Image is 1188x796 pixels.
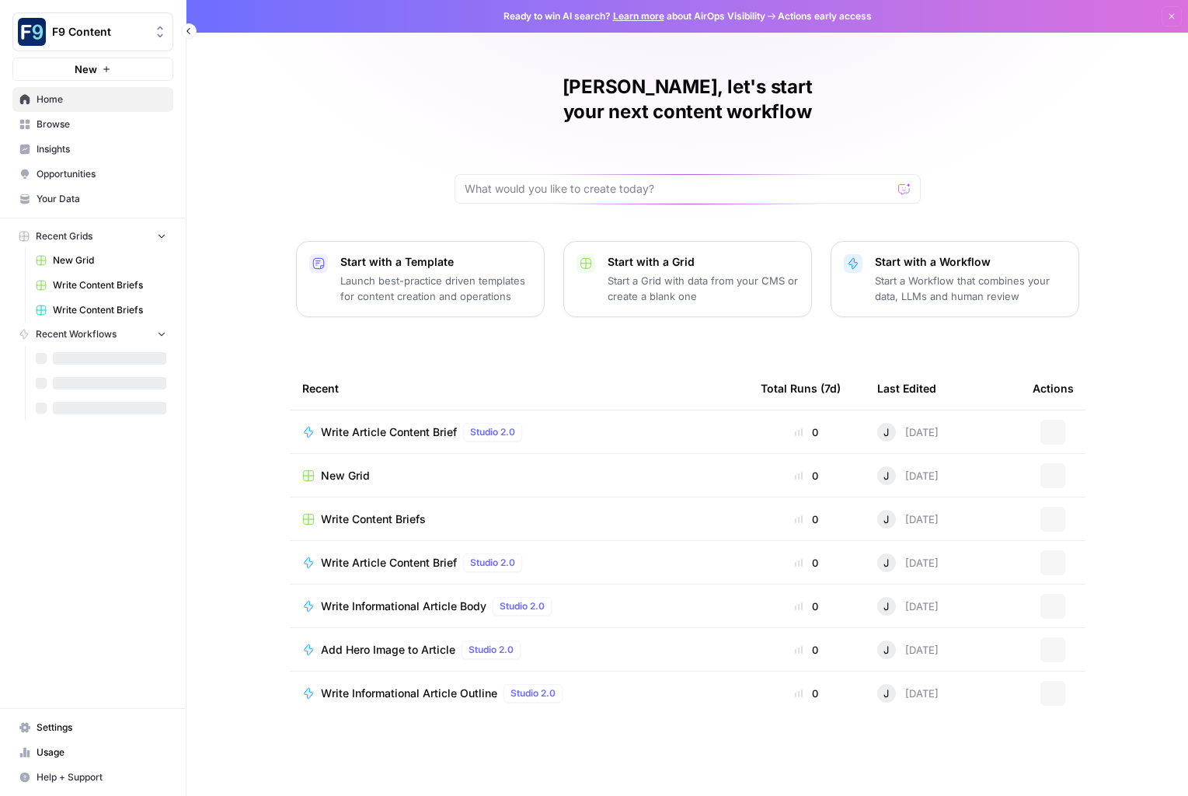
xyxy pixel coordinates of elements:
a: Home [12,87,173,112]
a: Write Article Content BriefStudio 2.0 [302,423,736,442]
div: Total Runs (7d) [761,367,841,410]
h1: [PERSON_NAME], let's start your next content workflow [455,75,921,124]
span: Studio 2.0 [510,686,556,700]
span: Add Hero Image to Article [321,642,455,658]
span: J [883,511,889,527]
p: Start with a Template [340,254,531,270]
span: New Grid [321,468,370,484]
span: J [883,686,889,701]
span: Write Content Briefs [53,278,166,292]
button: Recent Grids [12,225,173,248]
span: Your Data [37,192,166,206]
span: Recent Grids [36,229,92,243]
p: Start with a Workflow [875,254,1066,270]
a: Write Content Briefs [29,273,173,298]
span: J [883,424,889,440]
p: Start a Grid with data from your CMS or create a blank one [608,273,799,304]
button: Help + Support [12,765,173,790]
a: Your Data [12,187,173,211]
span: Opportunities [37,167,166,181]
img: F9 Content Logo [18,18,46,46]
span: J [883,468,889,484]
span: New Grid [53,253,166,267]
div: [DATE] [877,684,939,703]
span: Write Informational Article Body [321,599,486,614]
span: Write Article Content Brief [321,424,457,440]
div: 0 [761,468,852,484]
a: New Grid [29,248,173,273]
span: Recent Workflows [36,327,117,341]
a: New Grid [302,468,736,484]
span: Ready to win AI search? about AirOps Visibility [503,9,765,23]
a: Browse [12,112,173,137]
p: Start with a Grid [608,254,799,270]
a: Settings [12,715,173,740]
div: 0 [761,642,852,658]
a: Learn more [613,10,664,22]
button: Start with a GridStart a Grid with data from your CMS or create a blank one [563,241,812,317]
button: Start with a WorkflowStart a Workflow that combines your data, LLMs and human review [831,241,1079,317]
span: Studio 2.0 [470,556,515,570]
p: Start a Workflow that combines your data, LLMs and human review [875,273,1066,304]
span: Actions early access [778,9,872,23]
div: 0 [761,424,852,440]
button: Workspace: F9 Content [12,12,173,51]
span: Write Article Content Brief [321,555,457,571]
a: Write Informational Article OutlineStudio 2.0 [302,684,736,703]
div: Recent [302,367,736,410]
a: Write Content Briefs [29,298,173,323]
button: Recent Workflows [12,323,173,346]
div: Actions [1033,367,1074,410]
div: 0 [761,511,852,527]
span: Studio 2.0 [469,643,514,657]
a: Opportunities [12,162,173,187]
div: [DATE] [877,423,939,442]
div: [DATE] [877,510,939,529]
a: Write Content Briefs [302,511,736,527]
span: J [883,599,889,614]
button: Start with a TemplateLaunch best-practice driven templates for content creation and operations [296,241,545,317]
span: Write Informational Article Outline [321,686,497,701]
span: Usage [37,745,166,759]
a: Write Informational Article BodyStudio 2.0 [302,597,736,616]
span: J [883,555,889,571]
span: Help + Support [37,770,166,784]
span: J [883,642,889,658]
p: Launch best-practice driven templates for content creation and operations [340,273,531,304]
span: Browse [37,117,166,131]
button: New [12,58,173,81]
span: F9 Content [52,24,146,40]
div: [DATE] [877,466,939,485]
a: Add Hero Image to ArticleStudio 2.0 [302,641,736,659]
input: What would you like to create today? [465,181,892,197]
a: Write Article Content BriefStudio 2.0 [302,553,736,572]
div: [DATE] [877,641,939,659]
span: Settings [37,721,166,735]
div: 0 [761,555,852,571]
div: 0 [761,686,852,701]
div: Last Edited [877,367,936,410]
span: Insights [37,142,166,156]
span: New [75,61,97,77]
div: 0 [761,599,852,614]
span: Studio 2.0 [470,425,515,439]
span: Studio 2.0 [500,599,545,613]
span: Write Content Briefs [321,511,426,527]
a: Insights [12,137,173,162]
span: Home [37,93,166,106]
div: [DATE] [877,553,939,572]
span: Write Content Briefs [53,303,166,317]
a: Usage [12,740,173,765]
div: [DATE] [877,597,939,616]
